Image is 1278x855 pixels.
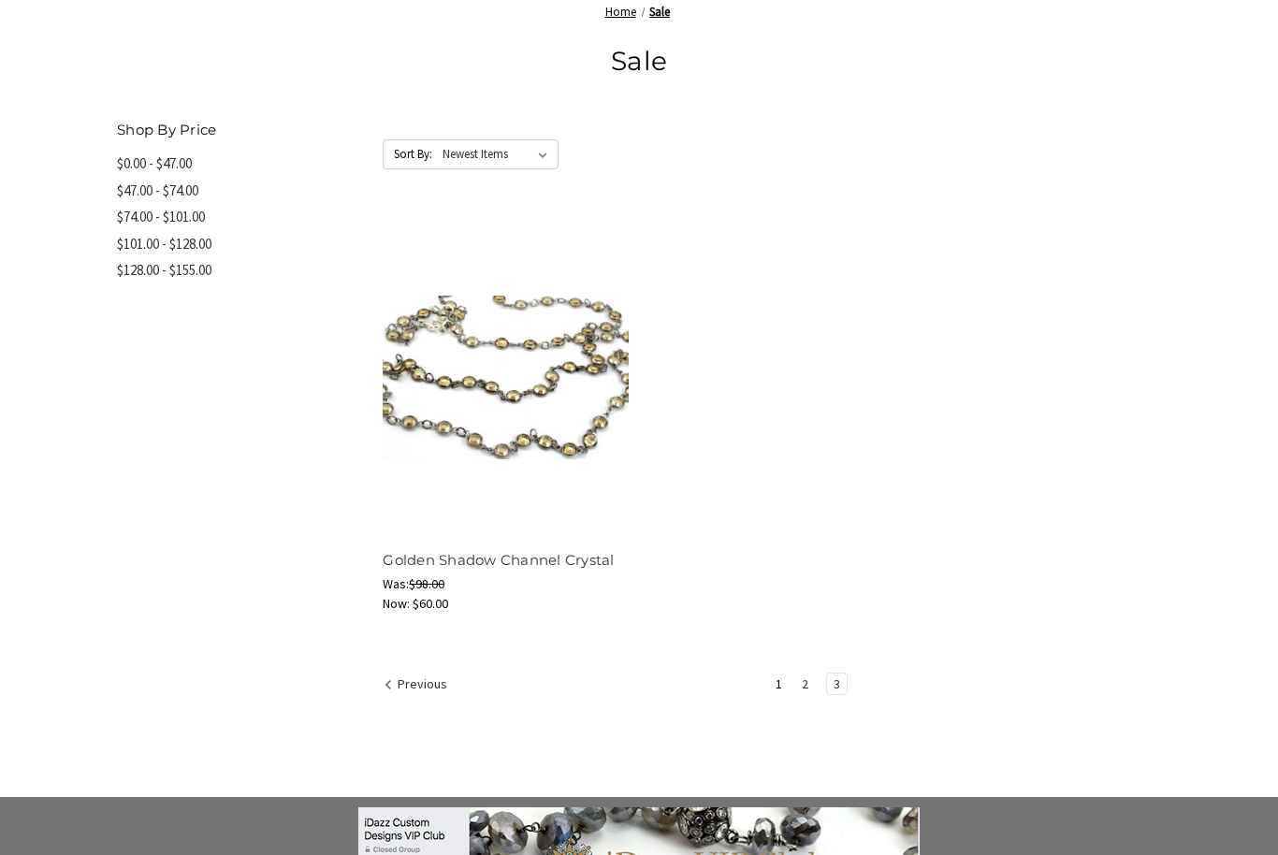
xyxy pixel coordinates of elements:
a: Sale [649,5,670,21]
nav: Breadcrumb [117,4,1161,22]
span: $60.00 [413,596,448,613]
h1: Sale [117,42,1161,81]
img: Golden Shadow Channel Crystal [383,297,629,460]
label: Sort By: [384,141,432,169]
a: $74.00 - $101.00 [117,205,363,232]
a: Page 2 of 3 [795,674,815,695]
a: $128.00 - $155.00 [117,258,363,285]
a: $0.00 - $47.00 [117,152,363,179]
a: Golden Shadow Channel Crystal [383,216,629,541]
a: $101.00 - $128.00 [117,232,363,259]
a: Home [605,5,636,21]
div: Was: [383,575,629,595]
a: Page 3 of 3 [827,674,847,695]
a: Previous [384,674,454,699]
nav: pagination [383,674,1161,700]
a: $47.00 - $74.00 [117,179,363,206]
span: $98.00 [409,576,444,593]
span: Now: [383,596,410,613]
a: Page 1 of 3 [769,674,789,695]
a: Golden Shadow Channel Crystal [383,552,614,570]
h5: Shop By Price [117,121,363,142]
